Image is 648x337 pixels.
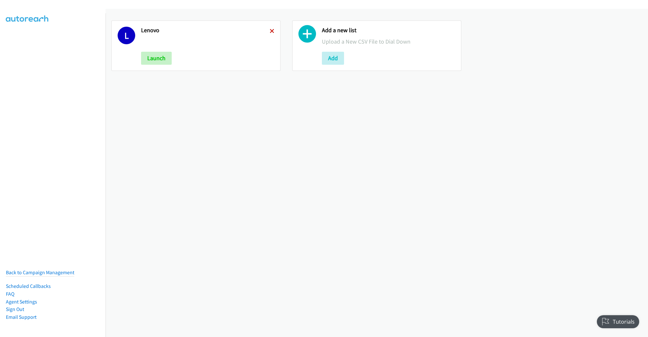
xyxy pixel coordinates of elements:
[6,299,37,305] a: Agent Settings
[593,309,643,332] iframe: Checklist
[6,314,36,320] a: Email Support
[6,306,24,312] a: Sign Out
[6,291,14,297] a: FAQ
[141,27,270,34] h2: Lenovo
[6,269,74,276] a: Back to Campaign Management
[322,37,455,46] p: Upload a New CSV File to Dial Down
[322,52,344,65] button: Add
[6,283,51,289] a: Scheduled Callbacks
[322,27,455,34] h2: Add a new list
[141,52,172,65] button: Launch
[118,27,135,44] h1: L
